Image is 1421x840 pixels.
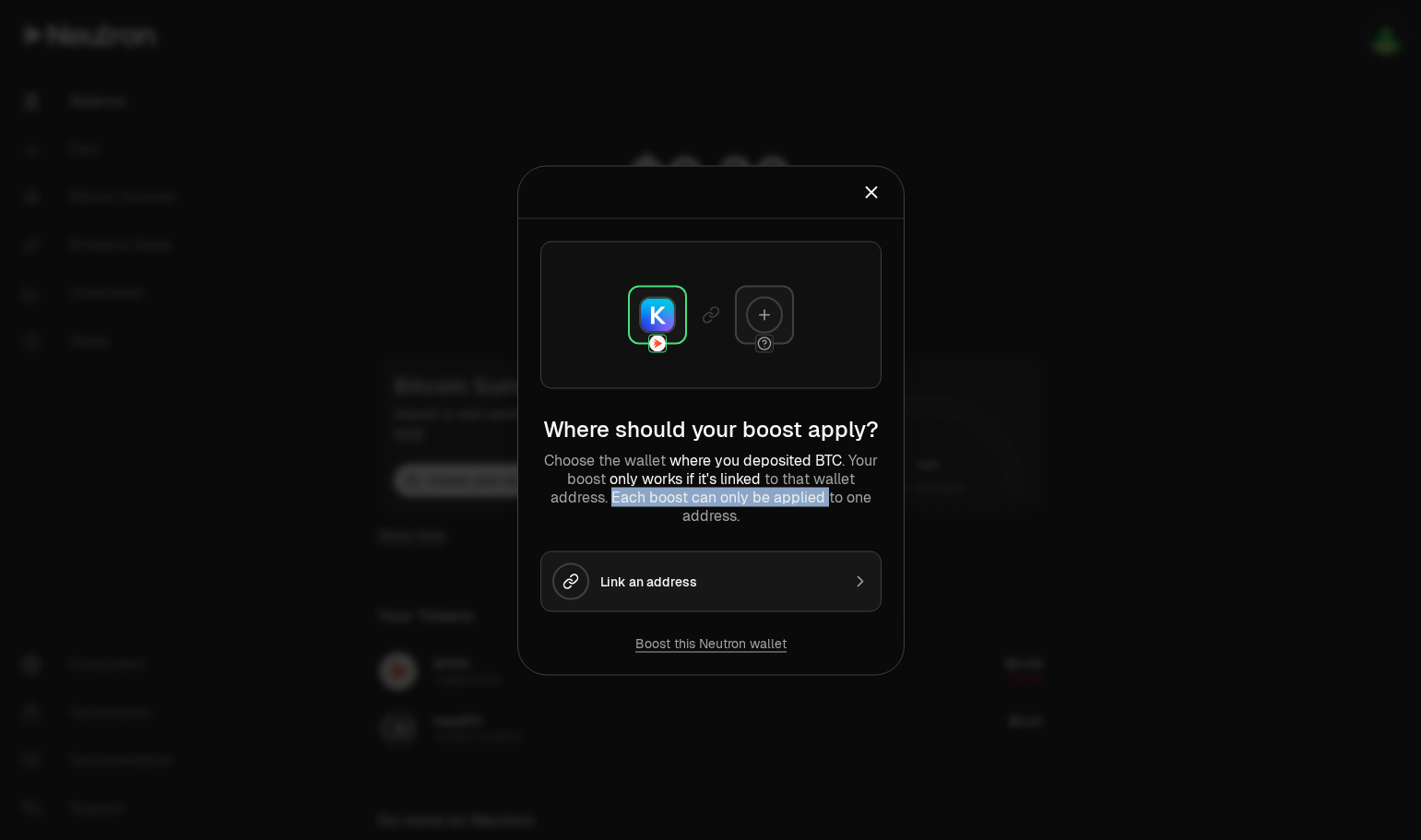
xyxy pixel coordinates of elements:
[649,335,666,351] img: Neutron Logo
[540,451,882,525] p: Choose the wallet . Your boost to that wallet address. Each boost can only be applied to one addr...
[540,414,882,444] h2: Where should your boost apply?
[669,450,842,469] span: where you deposited BTC
[861,179,882,205] button: Close
[641,298,674,331] img: Keplr
[635,633,787,652] button: Boost this Neutron wallet
[540,550,882,611] button: Link an address
[600,572,840,590] div: Link an address
[610,468,761,488] span: only works if it's linked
